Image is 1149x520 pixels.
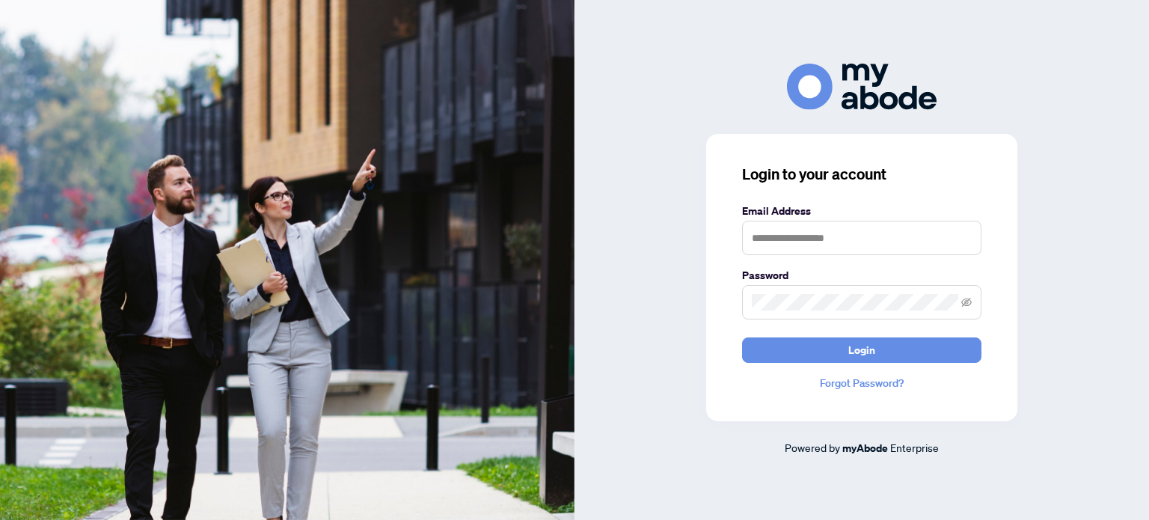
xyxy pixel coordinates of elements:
[848,338,875,362] span: Login
[742,164,981,185] h3: Login to your account
[742,267,981,284] label: Password
[890,441,939,454] span: Enterprise
[742,203,981,219] label: Email Address
[742,337,981,363] button: Login
[742,375,981,391] a: Forgot Password?
[842,440,888,456] a: myAbode
[787,64,937,109] img: ma-logo
[785,441,840,454] span: Powered by
[961,297,972,308] span: eye-invisible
